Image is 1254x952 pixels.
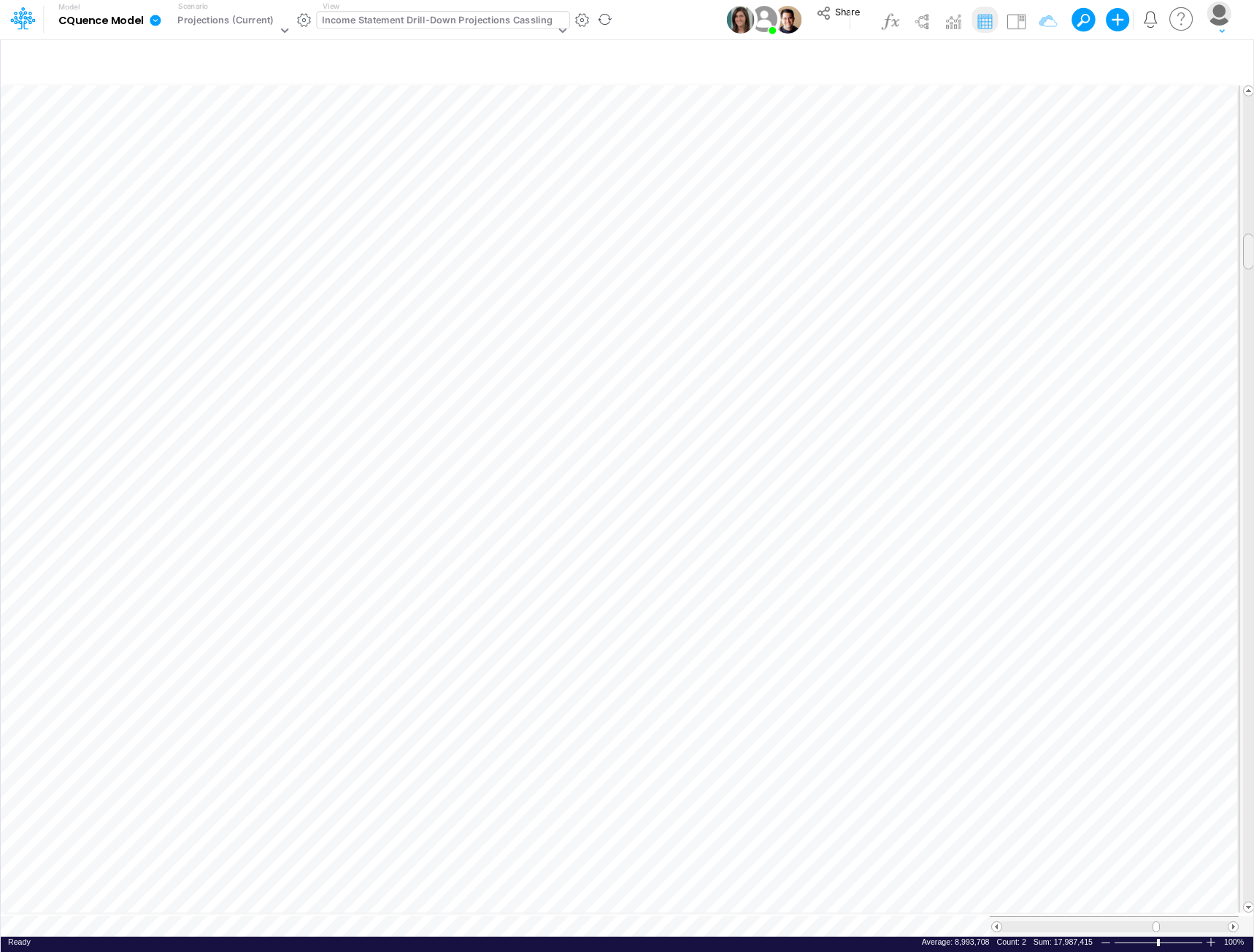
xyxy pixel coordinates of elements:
[58,3,80,12] label: Model
[747,3,780,36] img: User Image Icon
[997,937,1026,948] div: Number of selected cells that contain data
[177,13,273,30] div: Projections (Current)
[13,46,936,76] input: Type a title here
[1224,937,1246,948] div: Zoom level
[8,937,31,948] div: In Ready mode
[835,6,860,17] span: Share
[1205,937,1217,948] div: Zoom In
[922,937,990,948] div: Average of selected cells
[8,937,31,946] span: Ready
[58,15,144,28] b: CQuence Model
[997,937,1026,946] span: Count: 2
[1224,937,1246,948] span: 100%
[1114,937,1205,948] div: Zoom
[1034,937,1093,946] span: Sum: 17,987,415
[322,13,553,30] div: Income Statement Drill-Down Projections Cassling
[727,6,755,34] img: User Image Icon
[178,1,208,12] label: Scenario
[922,937,990,946] span: Average: 8,993,708
[1100,937,1112,948] div: Zoom Out
[323,1,339,12] label: View
[1142,11,1158,28] a: Notifications
[808,1,867,38] button: Share
[1034,937,1093,948] div: Sum of selected cells
[1157,939,1160,946] div: Zoom
[774,6,801,34] img: User Image Icon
